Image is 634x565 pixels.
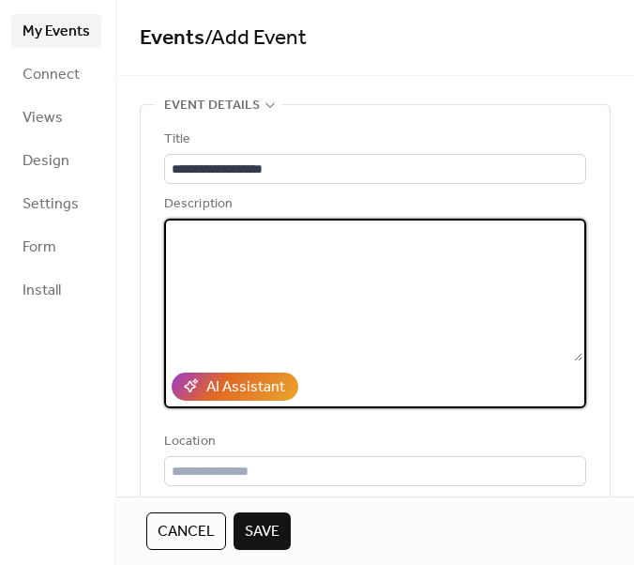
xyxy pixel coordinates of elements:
div: Title [164,129,582,151]
span: / Add Event [204,18,307,59]
button: Save [234,512,291,550]
span: Form [23,237,56,259]
div: Description [164,193,582,216]
a: Design [11,144,101,177]
button: Cancel [146,512,226,550]
div: AI Assistant [206,376,285,399]
span: Settings [23,193,79,216]
span: Install [23,280,61,302]
a: Settings [11,187,101,221]
span: Save [245,521,279,543]
span: Event details [164,95,260,117]
a: Connect [11,57,101,91]
span: Views [23,107,63,130]
a: Form [11,230,101,264]
a: My Events [11,14,101,48]
span: Connect [23,64,80,86]
span: Cancel [158,521,215,543]
a: Views [11,100,101,134]
a: Events [140,18,204,59]
span: Design [23,150,69,173]
button: AI Assistant [172,373,298,401]
a: Install [11,273,101,307]
span: My Events [23,21,90,43]
div: Location [164,431,582,453]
